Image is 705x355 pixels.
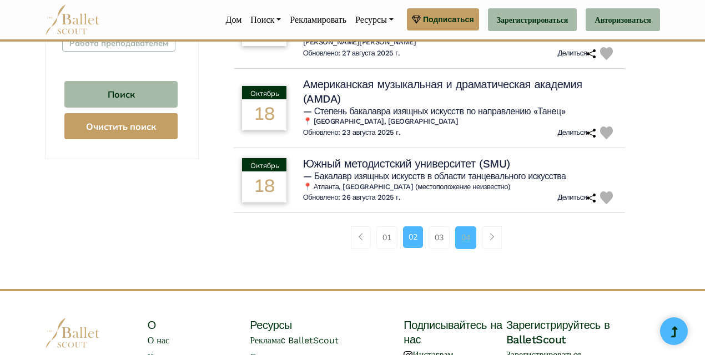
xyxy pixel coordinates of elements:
a: О нас [148,335,169,346]
a: Подписаться [407,8,479,31]
font: Делиться [557,193,587,201]
font: Зарегистрируйтесь в BalletScout [506,318,610,346]
font: Октябрь [250,89,279,98]
a: Рекламировать [285,8,351,32]
font: Южный методистский университет (SMU) [303,157,510,170]
a: Рекламас BalletScout [250,335,339,346]
a: 02 [403,226,423,247]
font: Ресурсы [250,318,292,332]
a: 03 [429,226,450,248]
img: gem.svg [412,13,421,26]
font: с BalletScout [281,335,339,346]
font: Реклама [250,335,281,346]
a: Авторизоваться [586,8,660,32]
font: Авторизоваться [595,16,651,24]
font: О [148,318,156,332]
font: Дом [226,14,242,25]
font: 03 [435,232,444,242]
font: 📍 [GEOGRAPHIC_DATA], [GEOGRAPHIC_DATA] [303,117,459,125]
font: 📍 Атланта, [GEOGRAPHIC_DATA] (местоположение неизвестно) [303,182,511,191]
font: Рекламировать [290,14,346,25]
font: Зарегистрироваться [497,16,568,24]
font: Ресурсы [355,14,387,25]
font: — Бакалавр изящных искусств в области танцевального искусства [303,171,566,181]
a: Ресурсы [351,8,398,32]
font: Очистить поиск [86,121,156,132]
font: Делиться [557,49,587,57]
a: Поиск [246,8,285,32]
a: 01 [376,226,397,248]
font: Обновлено: 26 августа 2025 г. [303,193,400,201]
font: 04 [461,232,470,242]
font: — Степень бакалавра изящных искусств по направлению «Танец» [303,106,565,116]
a: 04 [455,226,476,248]
nav: Пример навигации по странице [351,226,508,248]
font: Подписаться [423,15,474,24]
font: Поиск [250,14,274,25]
font: Поиск [108,89,135,100]
img: логотип [45,318,100,348]
font: 02 [409,232,417,242]
font: Делиться [557,128,587,136]
font: Октябрь [250,161,279,170]
font: 01 [382,232,391,242]
button: Поиск [64,81,178,108]
font: Обновлено: 27 августа 2025 г. [303,49,400,57]
a: Зарегистрироваться [488,8,577,32]
font: 18 [254,174,275,196]
font: Подписывайтесь на нас [404,318,502,346]
font: 18 [254,102,275,124]
a: Дом [221,8,246,32]
font: Обновлено: 23 августа 2025 г. [303,128,400,136]
font: Американская музыкальная и драматическая академия (AMDA) [303,78,582,105]
button: Очистить поиск [64,113,178,139]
